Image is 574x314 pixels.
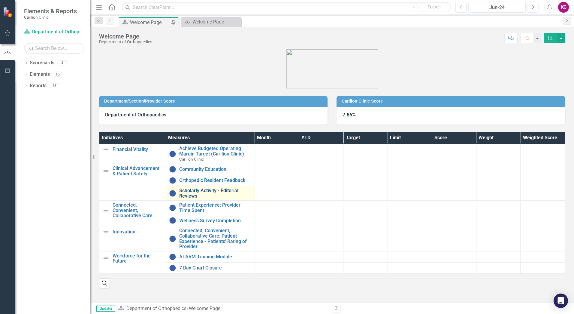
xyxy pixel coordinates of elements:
[179,218,252,223] a: Wellness Survey Completion
[96,306,115,312] span: Updater
[24,43,84,54] input: Search Below...
[169,190,176,197] img: No Information
[558,2,569,13] button: KC
[166,164,255,175] td: Double-Click to Edit Right Click for Context Menu
[169,253,176,260] img: No Information
[50,83,59,88] div: 13
[104,99,325,103] h3: Department/Section/Provider Score
[53,72,62,77] div: 16
[169,177,176,184] img: No Information
[166,215,255,226] td: Double-Click to Edit Right Click for Context Menu
[30,71,50,78] a: Elements
[166,226,255,251] td: Double-Click to Edit Right Click for Context Menu
[192,18,240,26] div: Welcome Page
[166,201,255,215] td: Double-Click to Edit Right Click for Context Menu
[468,2,526,13] button: Jun-24
[102,207,110,214] img: Not Defined
[99,40,152,44] div: Department of Orthopaedics
[343,112,356,118] strong: 7.86%
[113,229,163,235] a: Innovation
[179,167,252,172] a: Community Education
[179,146,252,156] a: Achieve Budgeted Operating Margin Target (Carilion Clinic)
[57,60,67,66] div: 4
[3,7,14,17] img: ClearPoint Strategy
[166,262,255,273] td: Double-Click to Edit Right Click for Context Menu
[342,99,562,103] h3: Carilion Clinic Score
[24,8,77,15] span: Elements & Reports
[30,60,54,66] a: Scorecards
[122,2,451,13] input: Search ClearPoint...
[179,265,252,271] a: 7 Day Chart Closure
[166,186,255,201] td: Double-Click to Edit Right Click for Context Menu
[169,166,176,173] img: No Information
[183,18,240,26] a: Welcome Page
[99,226,166,251] td: Double-Click to Edit Right Click for Context Menu
[99,251,166,273] td: Double-Click to Edit Right Click for Context Menu
[179,178,252,183] a: Orthopedic Resident Feedback
[166,144,255,164] td: Double-Click to Edit Right Click for Context Menu
[169,150,176,158] img: No Information
[179,157,204,162] span: Carilion Clinic
[166,251,255,262] td: Double-Click to Edit Right Click for Context Menu
[554,294,568,308] div: Open Intercom Messenger
[166,175,255,186] td: Double-Click to Edit Right Click for Context Menu
[24,15,77,20] small: Carilion Clinic
[179,202,252,213] a: Patient Experience: Provider Time Spent
[105,112,168,118] strong: Department of Orthopaedics:
[179,228,252,249] a: Connected, Convenient, Collaborative Care: Patient Experience - Patients' Rating of Provider
[113,202,163,218] a: Connected, Convenient, Collaborative Care
[189,306,220,311] div: Welcome Page
[118,305,328,312] div: »
[126,306,186,311] a: Department of Orthopaedics
[113,253,163,264] a: Workforce for the Future
[286,49,378,88] img: carilion%20clinic%20logo%202.0.png
[99,164,166,201] td: Double-Click to Edit Right Click for Context Menu
[30,82,47,89] a: Reports
[113,166,163,176] a: Clinical Advancement & Patient Safety
[169,264,176,272] img: No Information
[24,29,84,35] a: Department of Orthopaedics
[102,168,110,175] img: Not Defined
[169,235,176,242] img: No Information
[113,147,163,152] a: Financial Vitality
[102,255,110,262] img: Not Defined
[470,4,524,11] div: Jun-24
[102,146,110,153] img: Not Defined
[102,228,110,235] img: Not Defined
[179,188,252,199] a: Scholarly Activity - Editorial Reviews
[169,204,176,211] img: No Information
[99,144,166,164] td: Double-Click to Edit Right Click for Context Menu
[428,5,441,9] span: Search
[169,217,176,224] img: No Information
[419,3,449,11] button: Search
[99,33,152,40] div: Welcome Page
[179,254,252,260] a: ALARM Training Module
[99,201,166,226] td: Double-Click to Edit Right Click for Context Menu
[130,19,170,26] div: Welcome Page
